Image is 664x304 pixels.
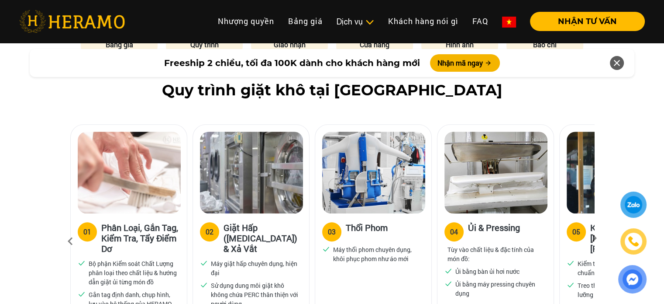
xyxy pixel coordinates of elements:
h3: Thổi Phom [346,222,388,240]
img: checked.svg [444,267,452,275]
a: Bảng giá [281,12,330,31]
div: 03 [328,227,336,237]
button: NHẬN TƯ VẤN [530,12,645,31]
img: checked.svg [322,245,330,253]
p: Tùy vào chất liệu & đặc tính của món đồ: [447,245,544,263]
img: checked.svg [567,259,575,267]
p: Ủi bằng bàn ủi hơi nước [455,267,520,276]
span: Freeship 2 chiều, tối đa 100K dành cho khách hàng mới [164,56,420,70]
img: heramo-quy-trinh-giat-hap-tieu-chuan-buoc-2 [200,132,303,213]
a: phone-icon [622,230,645,253]
a: NHẬN TƯ VẤN [523,17,645,25]
div: 01 [83,227,91,237]
img: heramo-logo.png [19,10,125,33]
h3: Giặt Hấp ([MEDICAL_DATA]) & Xả Vắt [224,222,302,254]
img: heramo-quy-trinh-giat-hap-tieu-chuan-buoc-1 [78,132,181,213]
img: checked.svg [200,259,208,267]
h3: Ủi & Pressing [468,222,520,240]
button: Nhận mã ngay [430,54,500,72]
img: checked.svg [444,280,452,287]
p: Ủi bằng máy pressing chuyên dụng [455,280,544,298]
div: 05 [572,227,580,237]
img: checked.svg [567,281,575,289]
a: Nhượng quyền [211,12,281,31]
h2: Quy trình giặt khô tại [GEOGRAPHIC_DATA] [19,81,645,99]
a: Khách hàng nói gì [381,12,465,31]
img: heramo-quy-trinh-giat-hap-tieu-chuan-buoc-4 [444,132,547,213]
img: phone-icon [629,237,639,246]
img: heramo-quy-trinh-giat-hap-tieu-chuan-buoc-3 [322,132,425,213]
a: FAQ [465,12,495,31]
p: Máy thổi phom chuyên dụng, khôi phục phom như áo mới [333,245,421,263]
h3: Phân Loại, Gắn Tag, Kiểm Tra, Tẩy Điểm Dơ [101,222,180,254]
div: Dịch vụ [337,16,374,28]
div: 02 [206,227,213,237]
img: checked.svg [200,281,208,289]
img: vn-flag.png [502,17,516,28]
img: checked.svg [78,290,86,298]
img: checked.svg [78,259,86,267]
div: 04 [450,227,458,237]
p: Máy giặt hấp chuyên dụng, hiện đại [211,259,299,277]
img: subToggleIcon [365,18,374,27]
p: Bộ phận Kiểm soát Chất Lượng phân loại theo chất liệu & hướng dẫn giặt ủi từng món đồ [89,259,177,287]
